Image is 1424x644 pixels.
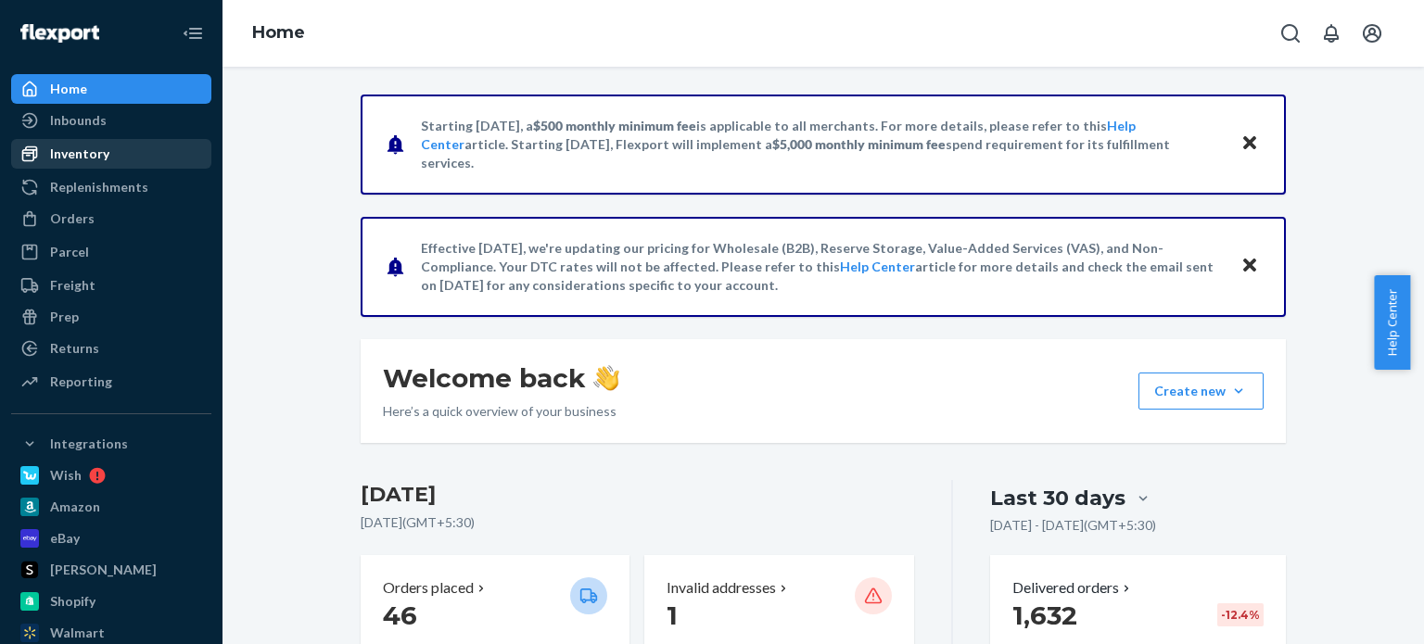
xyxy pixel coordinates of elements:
p: Here’s a quick overview of your business [383,402,619,421]
a: Orders [11,204,211,234]
button: Open account menu [1354,15,1391,52]
span: $500 monthly minimum fee [533,118,696,133]
a: Help Center [840,259,915,274]
button: Close [1238,253,1262,280]
div: -12.4 % [1217,603,1264,626]
div: Amazon [50,498,100,516]
div: Wish [50,466,82,485]
a: [PERSON_NAME] [11,555,211,585]
button: Help Center [1374,275,1410,370]
a: Parcel [11,237,211,267]
h3: [DATE] [361,480,914,510]
div: Freight [50,276,95,295]
div: Last 30 days [990,484,1125,512]
ol: breadcrumbs [237,6,320,60]
span: 1,632 [1012,600,1077,631]
a: Inbounds [11,106,211,135]
div: Returns [50,339,99,358]
a: Reporting [11,367,211,397]
p: Invalid addresses [667,577,776,599]
p: Effective [DATE], we're updating our pricing for Wholesale (B2B), Reserve Storage, Value-Added Se... [421,239,1223,295]
button: Close [1238,131,1262,158]
span: $5,000 monthly minimum fee [772,136,946,152]
a: Wish [11,461,211,490]
div: Walmart [50,624,105,642]
a: Replenishments [11,172,211,202]
button: Delivered orders [1012,577,1134,599]
button: Open Search Box [1272,15,1309,52]
button: Create new [1138,373,1264,410]
p: [DATE] ( GMT+5:30 ) [361,513,914,532]
button: Close Navigation [174,15,211,52]
h1: Welcome back [383,361,619,395]
a: Home [11,74,211,104]
div: Shopify [50,592,95,611]
div: Orders [50,209,95,228]
div: Inbounds [50,111,107,130]
img: Flexport logo [20,24,99,43]
img: hand-wave emoji [593,365,619,391]
p: Starting [DATE], a is applicable to all merchants. For more details, please refer to this article... [421,117,1223,172]
div: Prep [50,308,79,326]
div: [PERSON_NAME] [50,561,157,579]
div: Integrations [50,435,128,453]
p: [DATE] - [DATE] ( GMT+5:30 ) [990,516,1156,535]
div: Reporting [50,373,112,391]
div: eBay [50,529,80,548]
span: 1 [667,600,678,631]
a: Amazon [11,492,211,522]
a: Returns [11,334,211,363]
a: Prep [11,302,211,332]
a: Inventory [11,139,211,169]
a: Freight [11,271,211,300]
span: 46 [383,600,417,631]
div: Replenishments [50,178,148,196]
button: Integrations [11,429,211,459]
div: Inventory [50,145,109,163]
a: Shopify [11,587,211,616]
a: eBay [11,524,211,553]
a: Home [252,22,305,43]
div: Parcel [50,243,89,261]
p: Orders placed [383,577,474,599]
button: Open notifications [1313,15,1350,52]
div: Home [50,80,87,98]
